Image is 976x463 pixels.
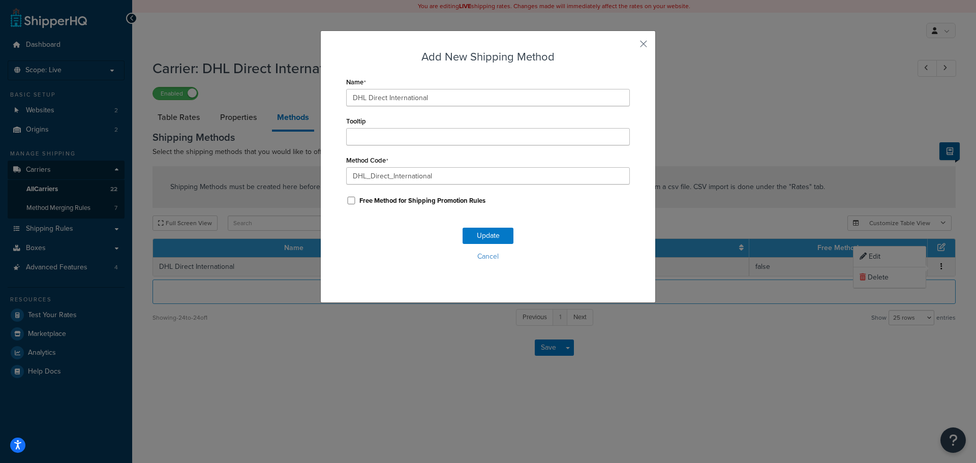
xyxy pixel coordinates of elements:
[346,157,388,165] label: Method Code
[346,117,366,125] label: Tooltip
[463,228,513,244] button: Update
[346,78,366,86] label: Name
[359,196,485,205] label: Free Method for Shipping Promotion Rules
[346,49,630,65] h3: Add New Shipping Method
[346,249,630,264] button: Cancel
